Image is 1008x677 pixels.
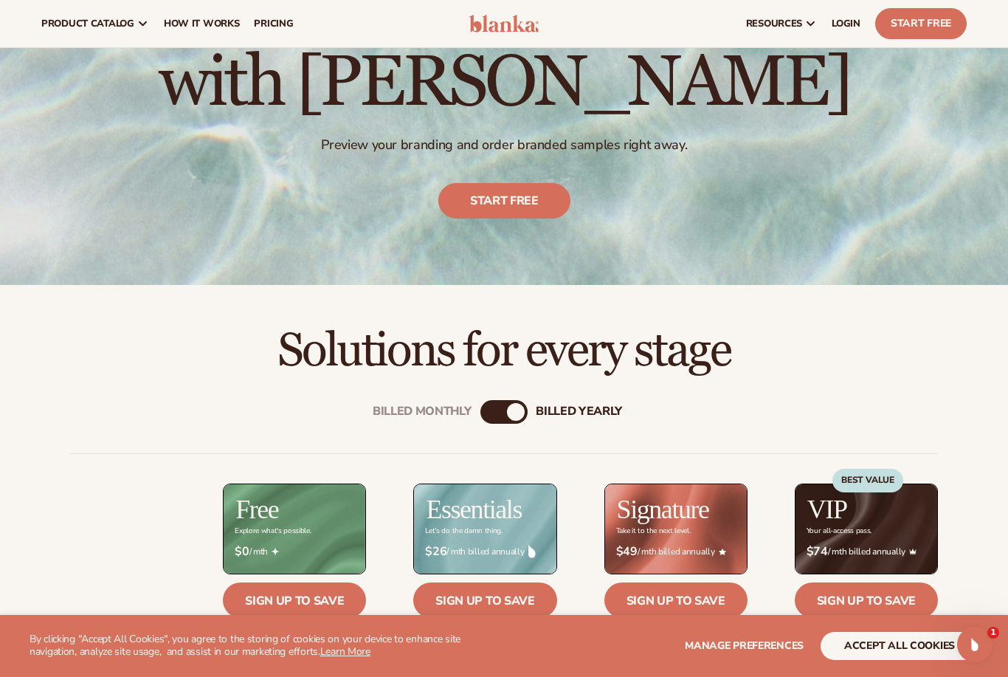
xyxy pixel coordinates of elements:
a: Sign up to save [413,583,556,618]
a: Sign up to save [223,583,366,618]
button: Manage preferences [685,632,804,660]
img: Essentials_BG_9050f826-5aa9-47d9-a362-757b82c62641.jpg [414,484,556,574]
img: Crown_2d87c031-1b5a-4345-8312-a4356ddcde98.png [909,548,916,555]
div: Take it to the next level. [616,527,691,535]
a: Learn More [320,645,370,659]
h2: Solutions for every stage [41,326,967,376]
span: resources [746,18,802,30]
div: Billed Monthly [373,405,472,419]
span: pricing [254,18,293,30]
img: Star_6.png [719,549,726,555]
div: Explore what's possible. [235,527,311,535]
strong: $26 [425,545,446,559]
h2: VIP [807,496,847,523]
img: Free_Icon_bb6e7c7e-73f8-44bd-8ed0-223ea0fc522e.png [272,548,279,555]
div: BEST VALUE [832,469,903,492]
p: Preview your branding and order branded samples right away. [159,137,850,154]
div: Let’s do the damn thing. [425,527,502,535]
h2: Essentials [426,496,522,523]
img: Signature_BG_eeb718c8-65ac-49e3-a4e5-327c6aa73146.jpg [605,484,747,574]
a: Start free [438,183,570,219]
img: drop.png [528,545,536,558]
span: LOGIN [832,18,860,30]
img: free_bg.png [224,484,365,574]
button: accept all cookies [821,632,978,660]
strong: $49 [616,545,638,559]
span: 1 [987,627,999,639]
a: Sign up to save [604,583,748,618]
span: product catalog [41,18,134,30]
strong: $74 [807,545,828,559]
img: VIP_BG_199964bd-3653-43bc-8a67-789d2d7717b9.jpg [795,484,937,574]
iframe: Intercom live chat [957,627,993,662]
p: By clicking "Accept All Cookies", you agree to the storing of cookies on your device to enhance s... [30,633,503,659]
div: billed Yearly [536,405,622,419]
h2: Signature [617,496,709,523]
span: / mth billed annually [425,545,545,559]
span: Manage preferences [685,639,804,653]
span: / mth billed annually [807,545,926,559]
h2: Free [235,496,278,523]
div: Your all-access pass. [807,527,871,535]
a: Start Free [875,8,967,39]
a: Sign up to save [795,583,938,618]
span: / mth [235,545,354,559]
span: How It Works [164,18,240,30]
span: / mth billed annually [616,545,736,559]
img: logo [469,15,539,32]
strong: $0 [235,545,249,559]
